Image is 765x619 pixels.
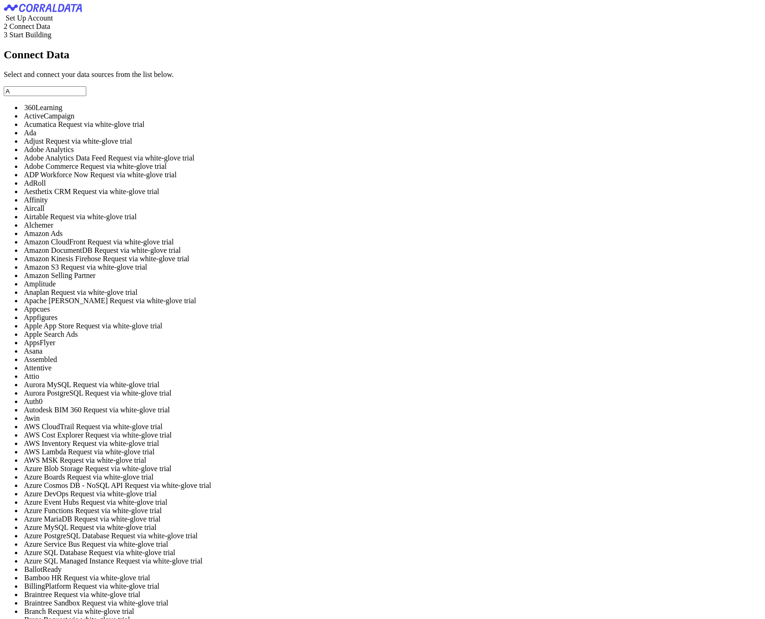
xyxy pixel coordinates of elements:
[24,523,68,531] span: Azure MySQL
[24,188,71,195] span: Aesthetix CRM
[24,137,44,145] span: Adjust
[70,523,156,531] span: Request via white-glove trial
[24,154,106,162] span: Adobe Analytics Data Feed
[9,22,50,30] span: Connect Data
[24,230,63,237] span: Amazon Ads
[24,439,70,447] span: AWS Inventory
[24,481,123,489] span: Azure Cosmos DB - NoSQL API
[24,423,74,431] span: AWS CloudTrail
[50,213,137,221] span: Request via white-glove trial
[83,406,170,414] span: Request via white-glove trial
[24,565,62,573] span: BallotReady
[24,406,82,414] span: Autodesk BIM 360
[24,549,87,556] span: Azure SQL Database
[75,507,161,515] span: Request via white-glove trial
[24,162,78,170] span: Adobe Commerce
[4,31,7,39] span: 3
[24,280,56,288] span: Amplitude
[24,473,65,481] span: Azure Boards
[24,507,73,515] span: Azure Functions
[85,389,171,397] span: Request via white-glove trial
[24,490,69,498] span: Azure DevOps
[73,381,159,389] span: Request via white-glove trial
[80,162,167,170] span: Request via white-glove trial
[68,448,154,456] span: Request via white-glove trial
[61,263,147,271] span: Request via white-glove trial
[108,154,195,162] span: Request via white-glove trial
[24,557,114,565] span: Azure SQL Managed Instance
[60,456,146,464] span: Request via white-glove trial
[73,188,159,195] span: Request via white-glove trial
[24,129,36,137] span: Ada
[24,397,42,405] span: Auth0
[24,255,101,263] span: Amazon Kinesis Firehose
[63,574,150,582] span: Request via white-glove trial
[125,481,211,489] span: Request via white-glove trial
[24,171,88,179] span: ADP Workforce Now
[87,238,174,246] span: Request via white-glove trial
[24,381,71,389] span: Aurora MySQL
[24,372,39,380] span: Attio
[24,246,92,254] span: Amazon DocumentDB
[4,70,761,79] p: Select and connect your data sources from the list below.
[4,22,7,30] span: 2
[24,389,83,397] span: Aurora PostgreSQL
[24,574,62,582] span: Bamboo HR
[24,515,72,523] span: Azure MariaDB
[48,607,134,615] span: Request via white-glove trial
[6,14,53,22] span: Set Up Account
[24,213,48,221] span: Airtable
[82,599,168,607] span: Request via white-glove trial
[24,448,66,456] span: AWS Lambda
[89,549,175,556] span: Request via white-glove trial
[116,557,202,565] span: Request via white-glove trial
[103,255,189,263] span: Request via white-glove trial
[85,431,172,439] span: Request via white-glove trial
[4,86,86,96] input: Search and add data sources
[24,221,53,229] span: Alchemer
[24,112,74,120] span: ActiveCampaign
[24,313,57,321] span: Appfigures
[94,246,181,254] span: Request via white-glove trial
[85,465,171,473] span: Request via white-glove trial
[24,271,96,279] span: Amazon Selling Partner
[24,196,48,204] span: Affinity
[46,137,132,145] span: Request via white-glove trial
[24,204,44,212] span: Aircall
[24,238,85,246] span: Amazon CloudFront
[24,179,46,187] span: AdRoll
[24,339,56,347] span: AppsFlyer
[24,146,74,153] span: Adobe Analytics
[24,582,71,590] span: BillingPlatform
[111,532,197,540] span: Request via white-glove trial
[24,263,59,271] span: Amazon S3
[24,599,80,607] span: Braintree Sandbox
[24,591,52,598] span: Braintree
[67,473,153,481] span: Request via white-glove trial
[51,288,137,296] span: Request via white-glove trial
[24,355,57,363] span: Assembled
[82,540,168,548] span: Request via white-glove trial
[24,607,46,615] span: Branch
[24,288,49,296] span: Anaplan
[24,297,108,305] span: Apache [PERSON_NAME]
[73,582,159,590] span: Request via white-glove trial
[9,31,51,39] span: Start Building
[24,414,40,422] span: Awin
[4,49,761,61] h2: Connect Data
[81,498,167,506] span: Request via white-glove trial
[76,322,162,330] span: Request via white-glove trial
[24,456,58,464] span: AWS MSK
[24,465,83,473] span: Azure Blob Storage
[24,540,80,548] span: Azure Service Bus
[24,347,42,355] span: Asana
[24,498,79,506] span: Azure Event Hubs
[74,515,160,523] span: Request via white-glove trial
[90,171,176,179] span: Request via white-glove trial
[58,120,144,128] span: Request via white-glove trial
[24,431,83,439] span: AWS Cost Explorer
[24,330,78,338] span: Apple Search Ads
[54,591,140,598] span: Request via white-glove trial
[24,104,63,111] span: 360Learning
[24,120,56,128] span: Acumatica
